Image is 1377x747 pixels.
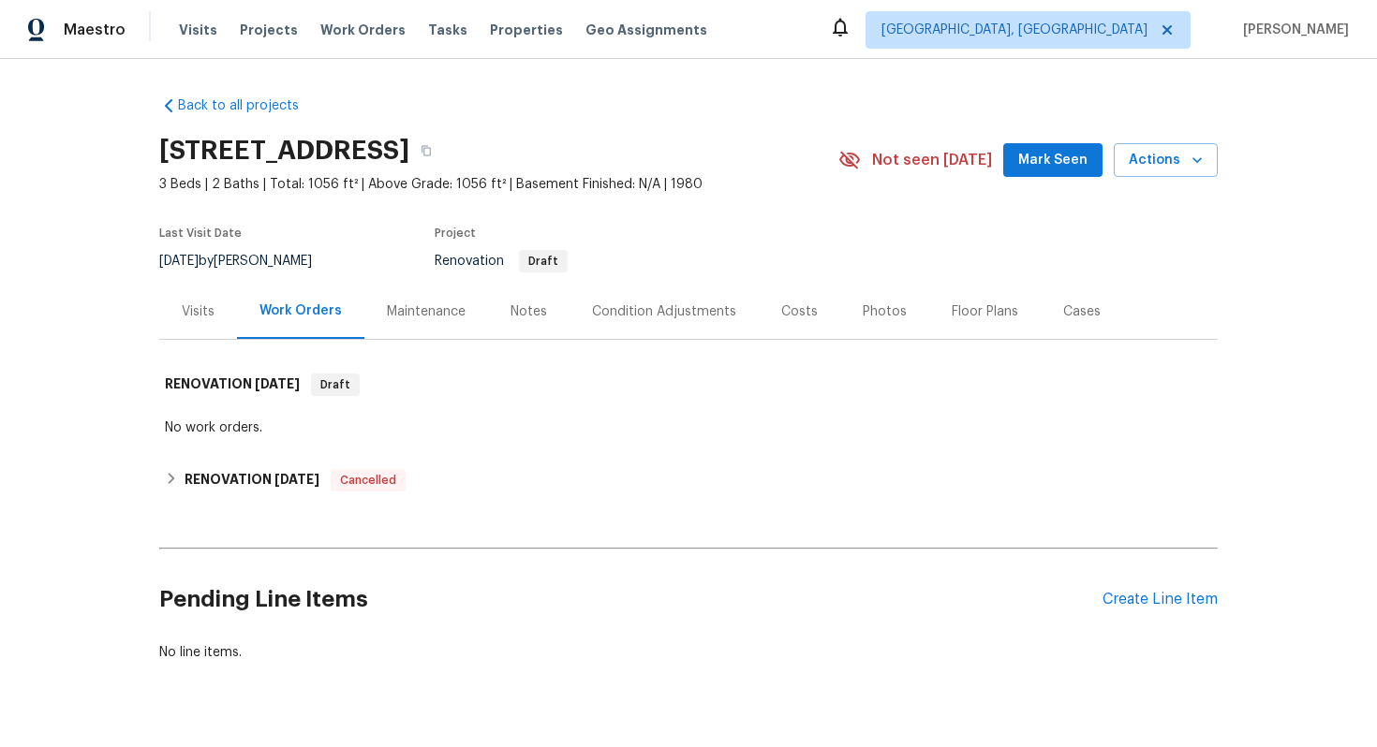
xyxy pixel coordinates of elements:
div: Condition Adjustments [592,302,736,321]
span: Projects [240,21,298,39]
div: Notes [511,302,547,321]
span: Work Orders [320,21,406,39]
span: Maestro [64,21,126,39]
span: Renovation [435,255,568,268]
span: Actions [1129,149,1203,172]
button: Mark Seen [1003,143,1103,178]
span: Project [435,227,476,239]
div: No work orders. [165,418,1212,437]
span: [GEOGRAPHIC_DATA], [GEOGRAPHIC_DATA] [881,21,1147,39]
div: Work Orders [259,301,342,320]
span: Tasks [428,23,467,37]
div: No line items. [159,643,1218,662]
div: RENOVATION [DATE]Draft [159,355,1218,415]
div: Floor Plans [952,302,1018,321]
span: Last Visit Date [159,227,242,239]
h6: RENOVATION [165,373,300,396]
span: Properties [490,21,563,39]
button: Copy Address [409,134,443,168]
span: [DATE] [255,377,300,390]
span: Mark Seen [1018,149,1088,172]
h6: RENOVATION [185,469,319,491]
a: Back to all projects [159,96,339,115]
span: Geo Assignments [585,21,707,39]
span: Not seen [DATE] [872,151,992,169]
button: Actions [1114,143,1218,178]
div: Create Line Item [1103,591,1218,608]
div: RENOVATION [DATE]Cancelled [159,458,1218,503]
span: [DATE] [274,473,319,486]
span: Draft [313,375,358,394]
span: 3 Beds | 2 Baths | Total: 1056 ft² | Above Grade: 1056 ft² | Basement Finished: N/A | 1980 [159,175,838,194]
div: Maintenance [387,302,466,321]
span: [DATE] [159,255,199,268]
div: by [PERSON_NAME] [159,250,334,272]
div: Photos [863,302,907,321]
span: Cancelled [333,471,404,490]
h2: Pending Line Items [159,556,1103,643]
span: Visits [179,21,217,39]
div: Costs [781,302,818,321]
div: Cases [1063,302,1101,321]
div: Visits [182,302,215,321]
span: Draft [521,256,566,267]
h2: [STREET_ADDRESS] [159,141,409,160]
span: [PERSON_NAME] [1236,21,1349,39]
